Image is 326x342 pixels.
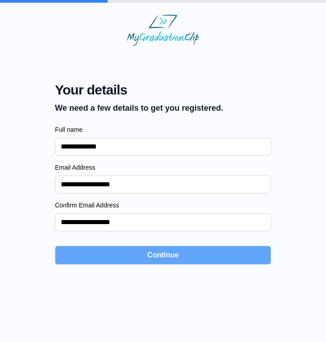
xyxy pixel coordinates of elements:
[55,125,271,134] label: Full name
[127,14,199,46] img: MyGraduationClip
[55,246,271,265] button: Continue
[55,163,271,172] label: Email Address
[55,82,223,98] span: Your details
[55,102,223,114] p: We need a few details to get you registered.
[55,201,271,210] label: Confirm Email Address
